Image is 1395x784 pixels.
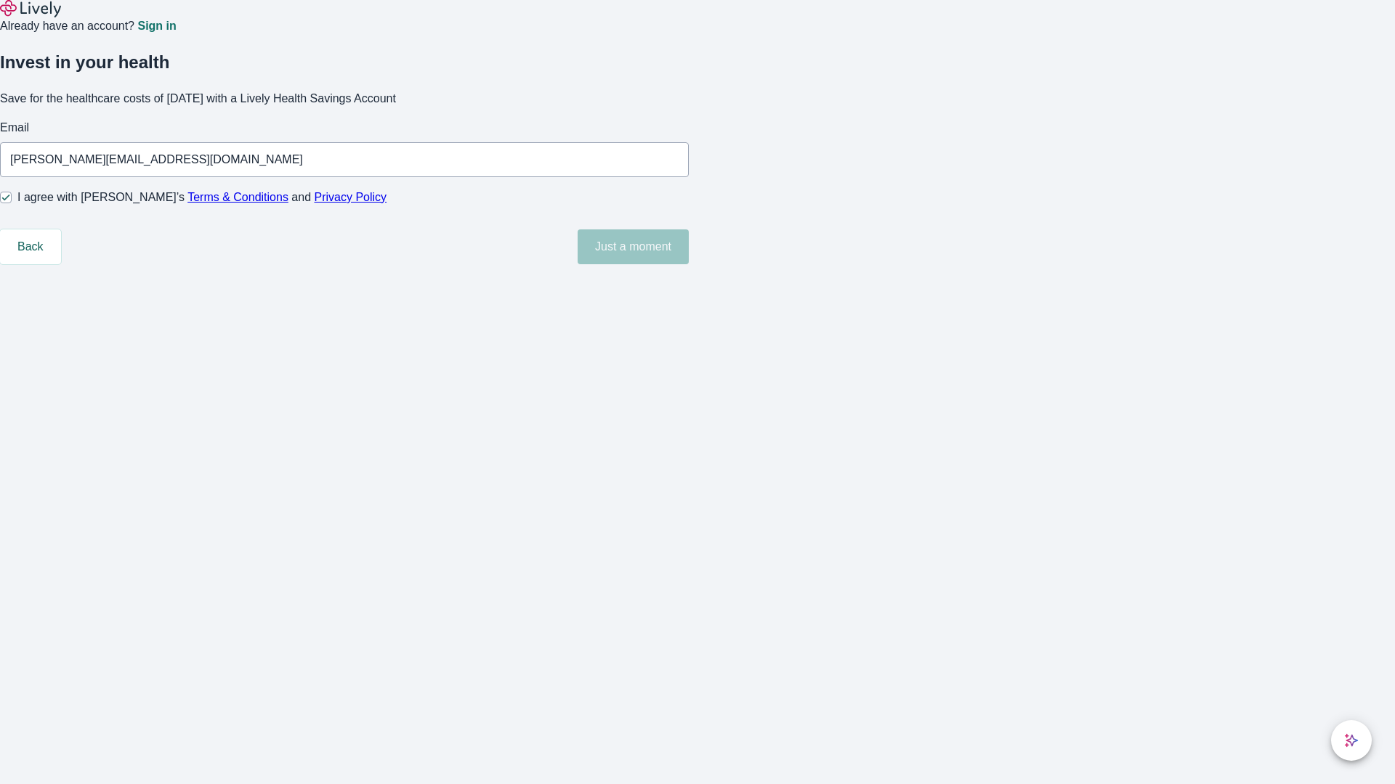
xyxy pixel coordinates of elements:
[1331,720,1372,761] button: chat
[315,191,387,203] a: Privacy Policy
[187,191,288,203] a: Terms & Conditions
[137,20,176,32] a: Sign in
[1344,733,1359,748] svg: Lively AI Assistant
[17,189,387,206] span: I agree with [PERSON_NAME]’s and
